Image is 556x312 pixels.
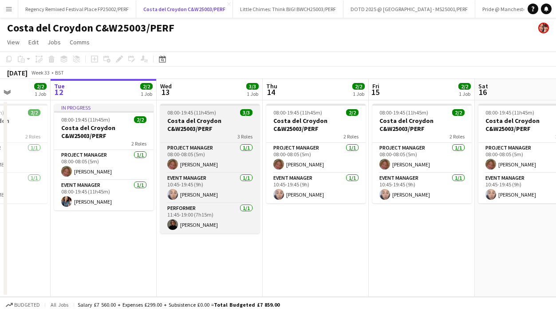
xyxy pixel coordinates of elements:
[54,82,65,90] span: Tue
[29,69,51,76] span: Week 33
[160,82,172,90] span: Wed
[160,173,260,203] app-card-role: Event Manager1/110:45-19:45 (9h)[PERSON_NAME]
[233,0,343,18] button: Little Chimes: Think BIG! BWCH25003/PERF
[160,104,260,233] app-job-card: 08:00-19:45 (11h45m)3/3Costa del Croydon C&W25003/PERF3 RolesProject Manager1/108:00-08:05 (5m)[P...
[25,133,40,140] span: 2 Roles
[265,87,277,97] span: 14
[44,36,64,48] a: Jobs
[167,109,216,116] span: 08:00-19:45 (11h45m)
[54,180,154,210] app-card-role: Event Manager1/108:00-19:45 (11h45m)[PERSON_NAME]
[28,38,39,46] span: Edit
[49,301,70,308] span: All jobs
[34,83,47,90] span: 2/2
[136,0,233,18] button: Costa del Croydon C&W25003/PERF
[343,133,359,140] span: 2 Roles
[240,109,252,116] span: 3/3
[54,150,154,180] app-card-role: Project Manager1/108:00-08:05 (5m)[PERSON_NAME]
[159,87,172,97] span: 13
[7,21,174,35] h1: Costa del Croydon C&W25003/PERF
[214,301,280,308] span: Total Budgeted £7 859.00
[266,173,366,203] app-card-role: Event Manager1/110:45-19:45 (9h)[PERSON_NAME]
[140,83,153,90] span: 2/2
[372,82,379,90] span: Fri
[266,117,366,133] h3: Costa del Croydon C&W25003/PERF
[237,133,252,140] span: 3 Roles
[18,0,136,18] button: Regency Remixed Festival Place FP25002/PERF
[141,91,152,97] div: 1 Job
[458,83,471,90] span: 2/2
[346,109,359,116] span: 2/2
[379,109,428,116] span: 08:00-19:45 (11h45m)
[4,300,41,310] button: Budgeted
[246,83,259,90] span: 3/3
[53,87,65,97] span: 12
[372,104,472,203] app-job-card: 08:00-19:45 (11h45m)2/2Costa del Croydon C&W25003/PERF2 RolesProject Manager1/108:00-08:05 (5m)[P...
[28,109,40,116] span: 2/2
[70,38,90,46] span: Comms
[478,82,488,90] span: Sat
[61,116,110,123] span: 08:00-19:45 (11h45m)
[47,38,61,46] span: Jobs
[160,203,260,233] app-card-role: Performer1/111:45-19:00 (7h15m)[PERSON_NAME]
[134,116,146,123] span: 2/2
[54,104,154,210] app-job-card: In progress08:00-19:45 (11h45m)2/2Costa del Croydon C&W25003/PERF2 RolesProject Manager1/108:00-0...
[54,104,154,111] div: In progress
[160,117,260,133] h3: Costa del Croydon C&W25003/PERF
[160,143,260,173] app-card-role: Project Manager1/108:00-08:05 (5m)[PERSON_NAME]
[459,91,470,97] div: 1 Job
[266,82,277,90] span: Thu
[266,143,366,173] app-card-role: Project Manager1/108:00-08:05 (5m)[PERSON_NAME]
[352,83,365,90] span: 2/2
[477,87,488,97] span: 16
[353,91,364,97] div: 1 Job
[273,109,322,116] span: 08:00-19:45 (11h45m)
[78,301,280,308] div: Salary £7 560.00 + Expenses £299.00 + Subsistence £0.00 =
[538,23,549,33] app-user-avatar: Performer Department
[25,36,42,48] a: Edit
[485,109,534,116] span: 08:00-19:45 (11h45m)
[452,109,465,116] span: 2/2
[7,68,28,77] div: [DATE]
[372,173,472,203] app-card-role: Event Manager1/110:45-19:45 (9h)[PERSON_NAME]
[247,91,258,97] div: 1 Job
[372,143,472,173] app-card-role: Project Manager1/108:00-08:05 (5m)[PERSON_NAME]
[450,133,465,140] span: 2 Roles
[35,91,46,97] div: 1 Job
[343,0,475,18] button: DOTD 2025 @ [GEOGRAPHIC_DATA] - MS25001/PERF
[7,38,20,46] span: View
[4,36,23,48] a: View
[131,140,146,147] span: 2 Roles
[54,124,154,140] h3: Costa del Croydon C&W25003/PERF
[372,117,472,133] h3: Costa del Croydon C&W25003/PERF
[371,87,379,97] span: 15
[14,302,40,308] span: Budgeted
[266,104,366,203] app-job-card: 08:00-19:45 (11h45m)2/2Costa del Croydon C&W25003/PERF2 RolesProject Manager1/108:00-08:05 (5m)[P...
[55,69,64,76] div: BST
[66,36,93,48] a: Comms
